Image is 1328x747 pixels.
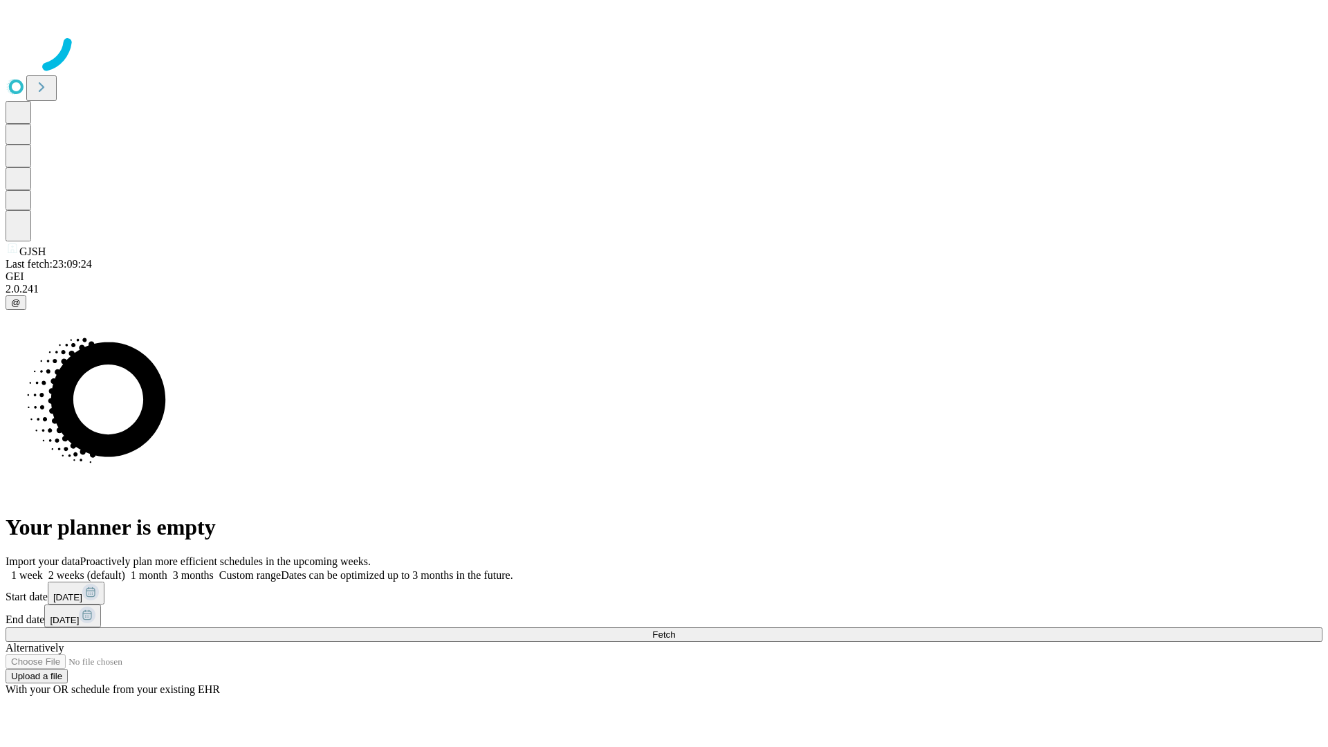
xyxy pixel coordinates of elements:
[53,592,82,602] span: [DATE]
[6,270,1322,283] div: GEI
[6,627,1322,642] button: Fetch
[19,246,46,257] span: GJSH
[50,615,79,625] span: [DATE]
[6,258,92,270] span: Last fetch: 23:09:24
[6,283,1322,295] div: 2.0.241
[6,683,220,695] span: With your OR schedule from your existing EHR
[6,669,68,683] button: Upload a file
[6,605,1322,627] div: End date
[131,569,167,581] span: 1 month
[652,629,675,640] span: Fetch
[6,642,64,654] span: Alternatively
[6,515,1322,540] h1: Your planner is empty
[219,569,281,581] span: Custom range
[44,605,101,627] button: [DATE]
[173,569,214,581] span: 3 months
[6,582,1322,605] div: Start date
[6,295,26,310] button: @
[6,555,80,567] span: Import your data
[281,569,513,581] span: Dates can be optimized up to 3 months in the future.
[11,569,43,581] span: 1 week
[80,555,371,567] span: Proactively plan more efficient schedules in the upcoming weeks.
[48,569,125,581] span: 2 weeks (default)
[48,582,104,605] button: [DATE]
[11,297,21,308] span: @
